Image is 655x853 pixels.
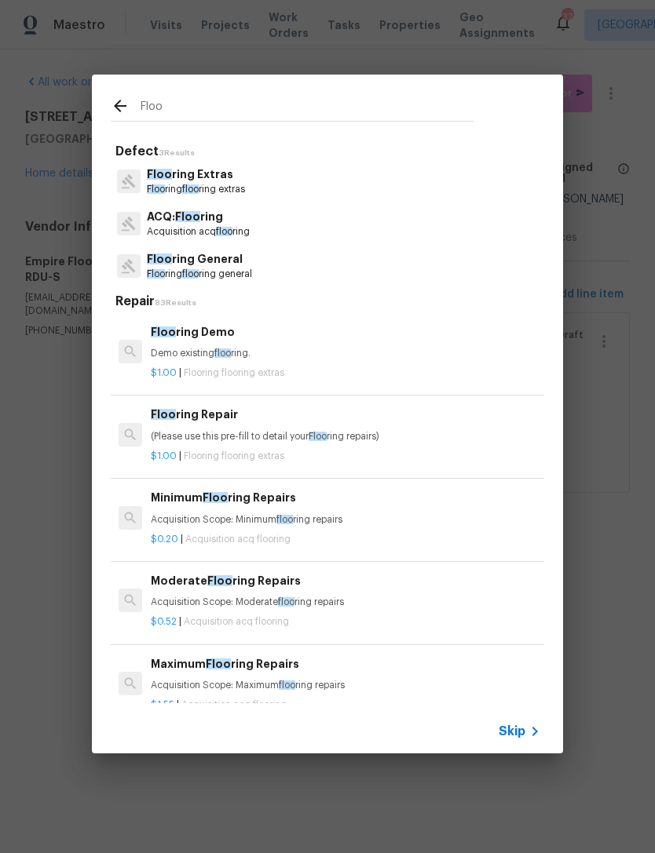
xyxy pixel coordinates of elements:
[151,326,176,337] span: Floo
[147,253,172,264] span: Floo
[147,183,245,196] p: ring ring extras
[151,451,177,461] span: $1.00
[151,534,178,544] span: $0.20
[151,450,540,463] p: |
[182,269,199,279] span: floo
[309,432,327,441] span: Floo
[151,679,540,692] p: Acquisition Scope: Maximum ring repairs
[206,658,231,669] span: Floo
[182,184,199,194] span: floo
[151,368,177,377] span: $1.00
[151,572,540,589] h6: Moderate ring Repairs
[151,596,540,609] p: Acquisition Scope: Moderate ring repairs
[115,293,544,310] h5: Repair
[151,323,540,341] h6: ring Demo
[151,698,540,712] p: |
[151,513,540,527] p: Acquisition Scope: Minimum ring repairs
[147,269,165,279] span: Floo
[207,575,232,586] span: Floo
[276,515,293,524] span: floo
[151,430,540,443] p: (Please use this pre-fill to detail your ring repairs)
[147,251,252,268] p: ring General
[184,617,289,626] span: Acquisition acq flooring
[147,209,250,225] p: ACQ: ring
[184,451,284,461] span: Flooring flooring extras
[151,617,177,626] span: $0.52
[151,533,540,546] p: |
[279,680,295,690] span: floo
[216,227,232,236] span: floo
[151,366,540,380] p: |
[184,368,284,377] span: Flooring flooring extras
[115,144,544,160] h5: Defect
[185,534,291,544] span: Acquisition acq flooring
[499,724,525,739] span: Skip
[151,406,540,423] h6: ring Repair
[151,700,174,709] span: $1.55
[151,409,176,420] span: Floo
[141,97,474,120] input: Search issues or repairs
[147,169,172,180] span: Floo
[151,347,540,360] p: Demo existing ring.
[151,615,540,629] p: |
[203,492,228,503] span: Floo
[147,268,252,281] p: ring ring general
[151,655,540,673] h6: Maximum ring Repairs
[151,489,540,506] h6: Minimum ring Repairs
[175,211,200,222] span: Floo
[159,149,195,157] span: 3 Results
[147,184,165,194] span: Floo
[155,299,196,307] span: 83 Results
[278,597,295,607] span: floo
[181,700,287,709] span: Acquisition acq flooring
[214,348,231,358] span: floo
[147,166,245,183] p: ring Extras
[147,225,250,239] p: Acquisition acq ring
